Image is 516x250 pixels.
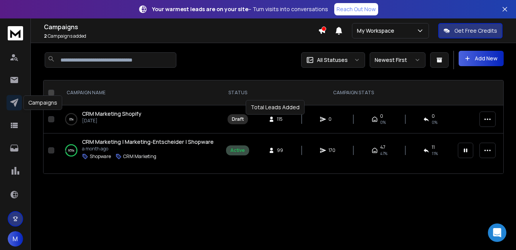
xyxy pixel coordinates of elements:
p: Shopware [90,153,111,160]
p: a month ago [82,146,214,152]
td: 95%CRM Marketing | Marketing-Entscheider | Shopwarea month agoShopwareCRM Marketing [57,133,221,168]
span: 11 % [432,150,438,157]
p: CRM Marketing [123,153,156,160]
span: 99 [277,147,285,153]
img: logo [8,26,23,40]
div: Active [230,147,245,153]
p: Campaigns added [44,33,318,39]
button: M [8,231,23,247]
td: 0%CRM Marketing Shopify[DATE] [57,105,221,133]
div: Campaigns [23,95,62,110]
span: 115 [277,116,285,122]
th: CAMPAIGN STATS [254,80,453,105]
span: 0 [328,116,336,122]
h1: Campaigns [44,22,318,32]
strong: Your warmest leads are on your site [152,5,248,13]
a: Reach Out Now [334,3,378,15]
p: 0 % [69,115,74,123]
span: 170 [328,147,336,153]
span: CRM Marketing Shopify [82,110,141,117]
span: 0% [432,119,437,125]
span: 0 [380,113,383,119]
p: All Statuses [317,56,348,64]
a: CRM Marketing | Marketing-Entscheider | Shopware [82,138,214,146]
span: 47 [380,144,385,150]
button: Add New [459,51,504,66]
div: Open Intercom Messenger [488,223,506,242]
p: My Workspace [357,27,397,35]
span: 47 % [380,150,387,157]
p: – Turn visits into conversations [152,5,328,13]
span: 11 [432,144,435,150]
span: 0 [432,113,435,119]
p: [DATE] [82,118,141,124]
button: Get Free Credits [438,23,503,38]
div: Total Leads Added [246,100,305,115]
p: 95 % [68,147,74,154]
button: Newest First [370,52,426,68]
span: 2 [44,33,47,39]
a: CRM Marketing Shopify [82,110,141,118]
p: Reach Out Now [337,5,376,13]
span: 0% [380,119,386,125]
p: Get Free Credits [454,27,497,35]
div: Draft [232,116,244,122]
th: CAMPAIGN NAME [57,80,221,105]
th: STATUS [221,80,254,105]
